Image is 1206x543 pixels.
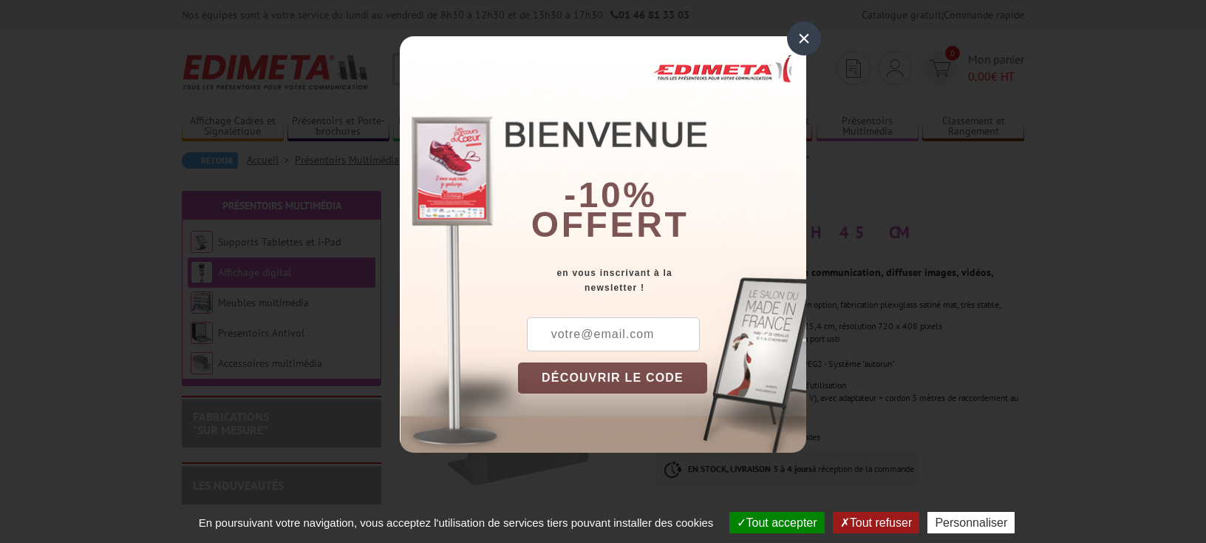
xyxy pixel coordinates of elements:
[518,362,707,394] button: DÉCOUVRIR LE CODE
[833,512,919,533] button: Tout refuser
[787,21,821,55] div: ×
[927,512,1015,533] button: Personnaliser (fenêtre modale)
[518,266,806,295] div: en vous inscrivant à la newsletter !
[531,205,689,244] font: offert
[527,317,700,351] input: votre@email.com
[564,175,657,215] b: -10%
[729,512,825,533] button: Tout accepter
[191,516,721,529] span: En poursuivant votre navigation, vous acceptez l'utilisation de services tiers pouvant installer ...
